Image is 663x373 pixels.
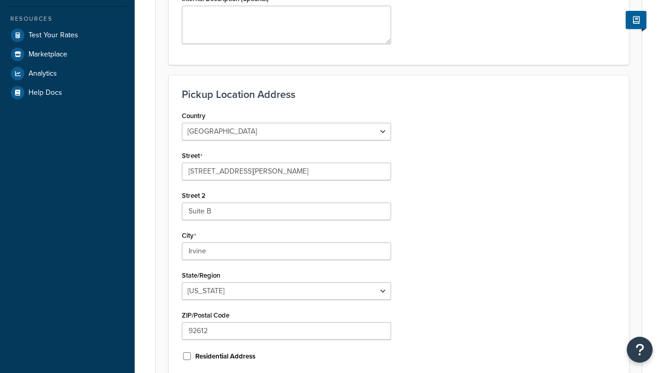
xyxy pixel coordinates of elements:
[182,311,229,319] label: ZIP/Postal Code
[626,11,646,29] button: Show Help Docs
[182,271,220,279] label: State/Region
[627,337,653,363] button: Open Resource Center
[182,152,203,160] label: Street
[28,89,62,97] span: Help Docs
[182,232,196,240] label: City
[195,352,255,361] label: Residential Address
[182,192,206,199] label: Street 2
[182,112,206,120] label: Country
[28,31,78,40] span: Test Your Rates
[8,83,127,102] a: Help Docs
[28,69,57,78] span: Analytics
[8,45,127,64] a: Marketplace
[8,15,127,23] div: Resources
[8,64,127,83] a: Analytics
[8,26,127,45] a: Test Your Rates
[28,50,67,59] span: Marketplace
[182,89,616,100] h3: Pickup Location Address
